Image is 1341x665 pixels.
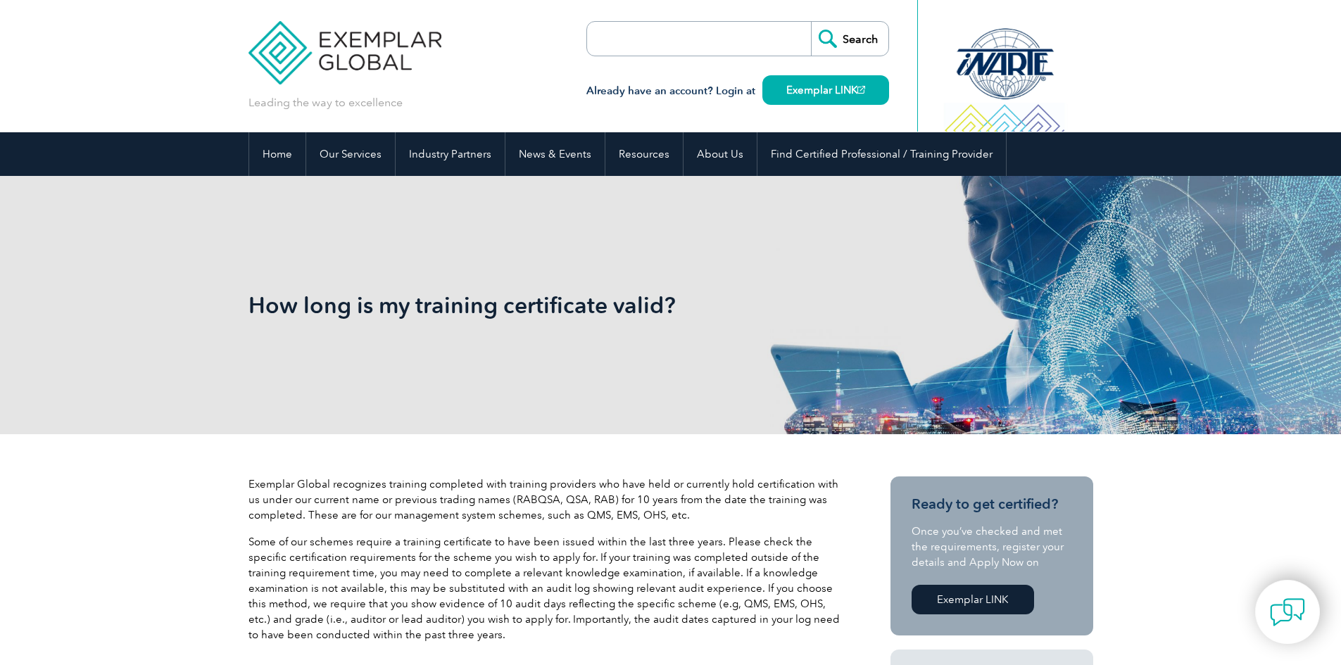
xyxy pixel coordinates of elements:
h3: Ready to get certified? [912,495,1072,513]
p: Exemplar Global recognizes training completed with training providers who have held or currently ... [248,476,840,523]
p: Once you’ve checked and met the requirements, register your details and Apply Now on [912,524,1072,570]
a: Home [249,132,306,176]
a: Exemplar LINK [912,585,1034,614]
input: Search [811,22,888,56]
p: Leading the way to excellence [248,95,403,110]
p: Some of our schemes require a training certificate to have been issued within the last three year... [248,534,840,642]
h3: Already have an account? Login at [586,82,889,100]
a: Our Services [306,132,395,176]
h1: How long is my training certificate valid? [248,291,789,319]
a: About Us [684,132,757,176]
a: Find Certified Professional / Training Provider [757,132,1006,176]
img: contact-chat.png [1270,595,1305,630]
a: News & Events [505,132,605,176]
a: Exemplar LINK [762,75,889,105]
a: Industry Partners [396,132,505,176]
a: Resources [605,132,683,176]
img: open_square.png [857,86,865,94]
